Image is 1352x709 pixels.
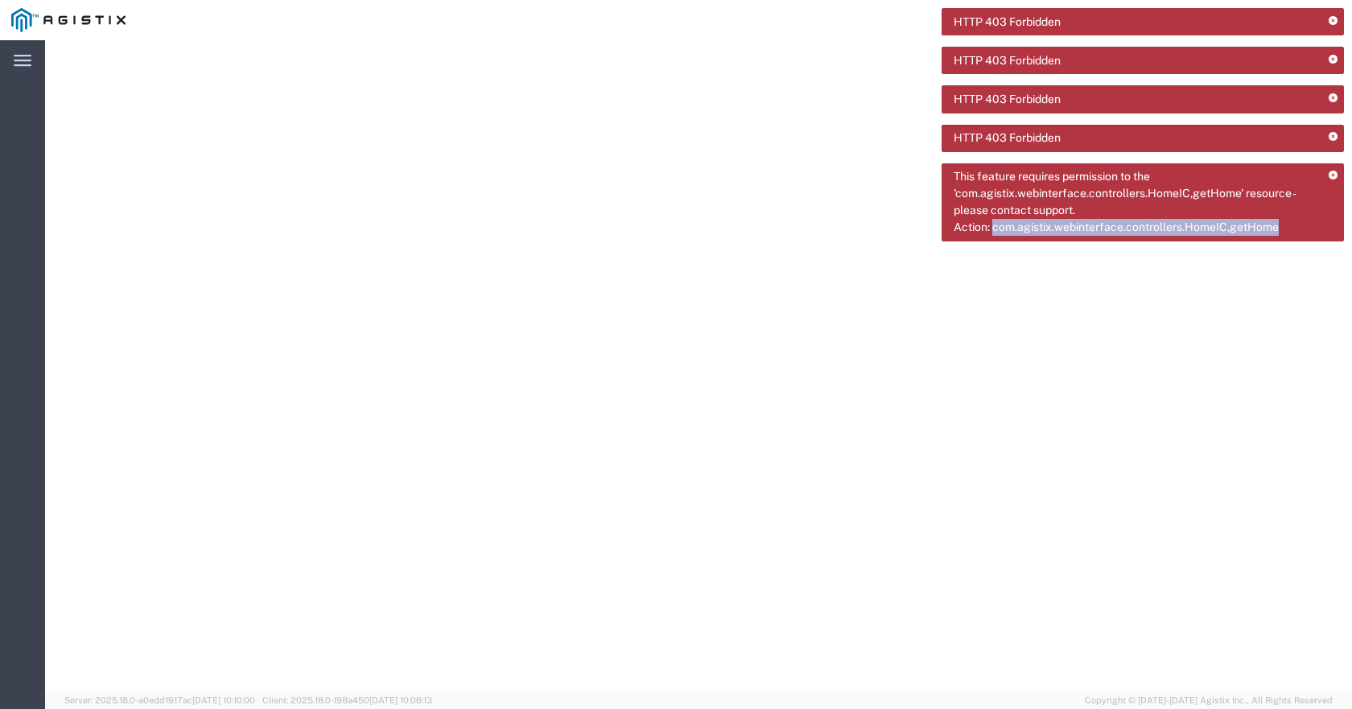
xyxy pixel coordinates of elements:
span: Client: 2025.18.0-198a450 [262,695,432,705]
span: HTTP 403 Forbidden [954,14,1061,31]
iframe: FS Legacy Container [45,40,1352,692]
span: Server: 2025.18.0-a0edd1917ac [64,695,255,705]
span: This feature requires permission to the 'com.agistix.webinterface.controllers.HomeIC,getHome' res... [954,168,1317,236]
span: Copyright © [DATE]-[DATE] Agistix Inc., All Rights Reserved [1085,694,1333,707]
span: HTTP 403 Forbidden [954,91,1061,108]
img: logo [11,8,126,32]
span: HTTP 403 Forbidden [954,130,1061,146]
span: [DATE] 10:10:00 [192,695,255,705]
span: [DATE] 10:06:13 [369,695,432,705]
span: HTTP 403 Forbidden [954,52,1061,69]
